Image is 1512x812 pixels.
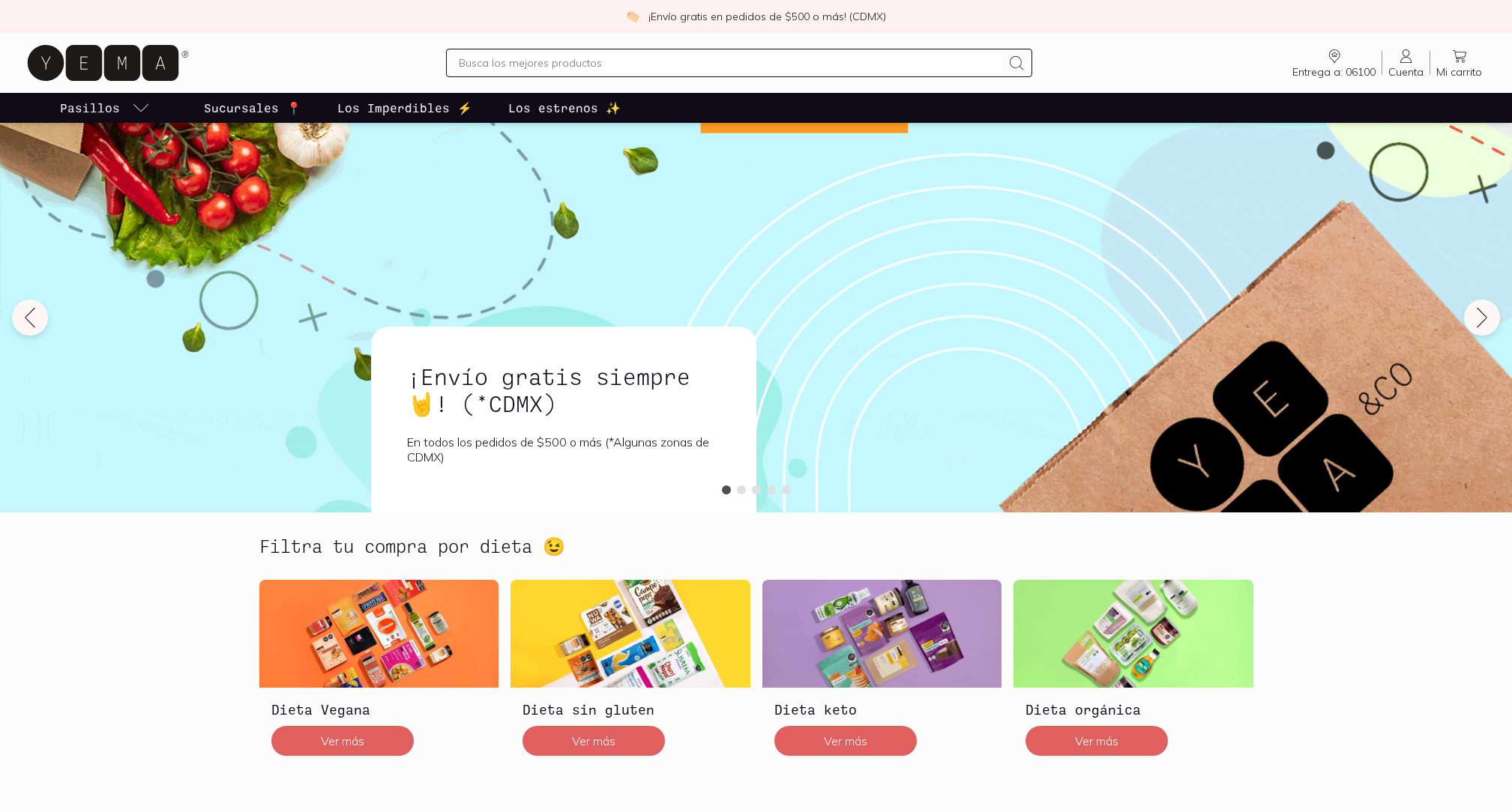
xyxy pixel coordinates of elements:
h3: Dieta keto [774,700,990,719]
span: Cuenta [1388,65,1424,79]
h3: Dieta sin gluten [522,700,738,719]
h3: Dieta Vegana [271,700,487,719]
img: Dieta orgánica [1013,580,1253,688]
a: Los Imperdibles ⚡️ [334,93,475,123]
img: Dieta sin gluten [510,580,750,688]
a: Dieta ketoDieta ketoVer más [762,580,1002,767]
img: Dieta keto [762,580,1002,688]
a: pasillo-todos-link [57,93,153,123]
img: check [626,10,639,23]
button: Ver más [522,726,665,756]
img: Dieta Vegana [259,580,499,688]
button: Ver más [774,726,917,756]
p: Pasillos [60,99,120,117]
a: Cuenta [1382,47,1430,79]
span: Mi carrito [1436,65,1482,79]
span: Entrega a: 06100 [1292,65,1376,79]
h1: ¡Envío gratis siempre🤘! (*CDMX) [407,363,720,416]
a: Sucursales 📍 [201,93,304,123]
button: Ver más [1025,726,1168,756]
h3: Dieta orgánica [1025,700,1241,719]
p: ¡Envío gratis en pedidos de $500 o más! (CDMX) [648,9,886,24]
a: Dieta orgánicaDieta orgánicaVer más [1013,580,1253,767]
a: Mi carrito [1430,47,1488,79]
a: Dieta VeganaDieta VeganaVer más [259,580,499,767]
a: Entrega a: 06100 [1286,47,1382,79]
p: En todos los pedidos de $500 o más (*Algunas zonas de CDMX) [407,434,720,464]
a: Los estrenos ✨ [505,93,624,123]
p: Los Imperdibles ⚡️ [337,99,472,117]
p: Sucursales 📍 [204,99,301,117]
h2: Filtra tu compra por dieta 😉 [259,536,565,556]
a: Dieta sin glutenDieta sin glutenVer más [510,580,750,767]
p: Los estrenos ✨ [508,99,621,117]
button: Ver más [271,726,414,756]
input: Busca los mejores productos [459,54,1001,72]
